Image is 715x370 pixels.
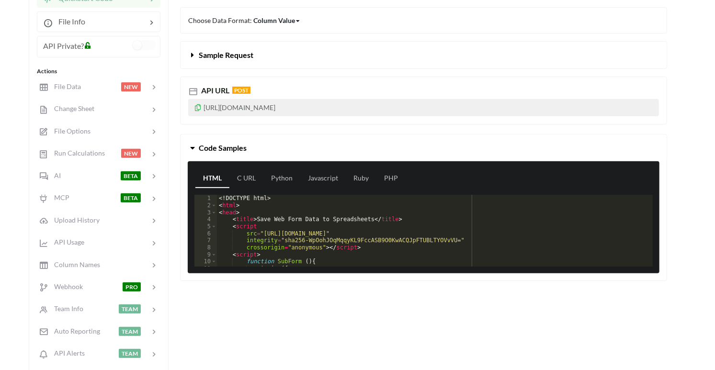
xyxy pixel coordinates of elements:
[194,251,217,258] div: 9
[194,244,217,251] div: 8
[194,223,217,230] div: 5
[37,67,160,76] div: Actions
[188,16,301,24] span: Choose Data Format:
[121,171,141,180] span: BETA
[300,169,346,188] a: Javascript
[48,238,84,246] span: API Usage
[194,265,217,272] div: 11
[229,169,263,188] a: C URL
[346,169,376,188] a: Ruby
[48,304,83,313] span: Team Info
[119,349,141,358] span: TEAM
[48,104,94,112] span: Change Sheet
[194,237,217,244] div: 7
[119,304,141,314] span: TEAM
[194,209,217,216] div: 3
[181,135,667,161] button: Code Samples
[48,127,91,135] span: File Options
[43,41,84,50] span: API Private?
[48,282,83,291] span: Webhook
[194,230,217,237] div: 6
[195,169,229,188] a: HTML
[121,82,141,91] span: NEW
[53,17,85,26] span: File Info
[263,169,300,188] a: Python
[194,258,217,265] div: 10
[123,282,141,292] span: PRO
[48,216,100,224] span: Upload History
[48,82,81,90] span: File Data
[48,171,61,179] span: AI
[194,195,217,202] div: 1
[119,327,141,336] span: TEAM
[199,143,247,152] span: Code Samples
[121,193,141,202] span: BETA
[194,216,217,223] div: 4
[253,15,295,25] div: Column Value
[121,149,141,158] span: NEW
[376,169,406,188] a: PHP
[199,50,253,59] span: Sample Request
[48,260,100,269] span: Column Names
[48,349,85,357] span: API Alerts
[188,99,659,116] p: [URL][DOMAIN_NAME]
[48,327,100,335] span: Auto Reporting
[199,86,229,95] span: API URL
[48,149,105,157] span: Run Calculations
[232,87,250,94] span: POST
[181,42,667,68] button: Sample Request
[194,202,217,209] div: 2
[48,193,69,202] span: MCP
